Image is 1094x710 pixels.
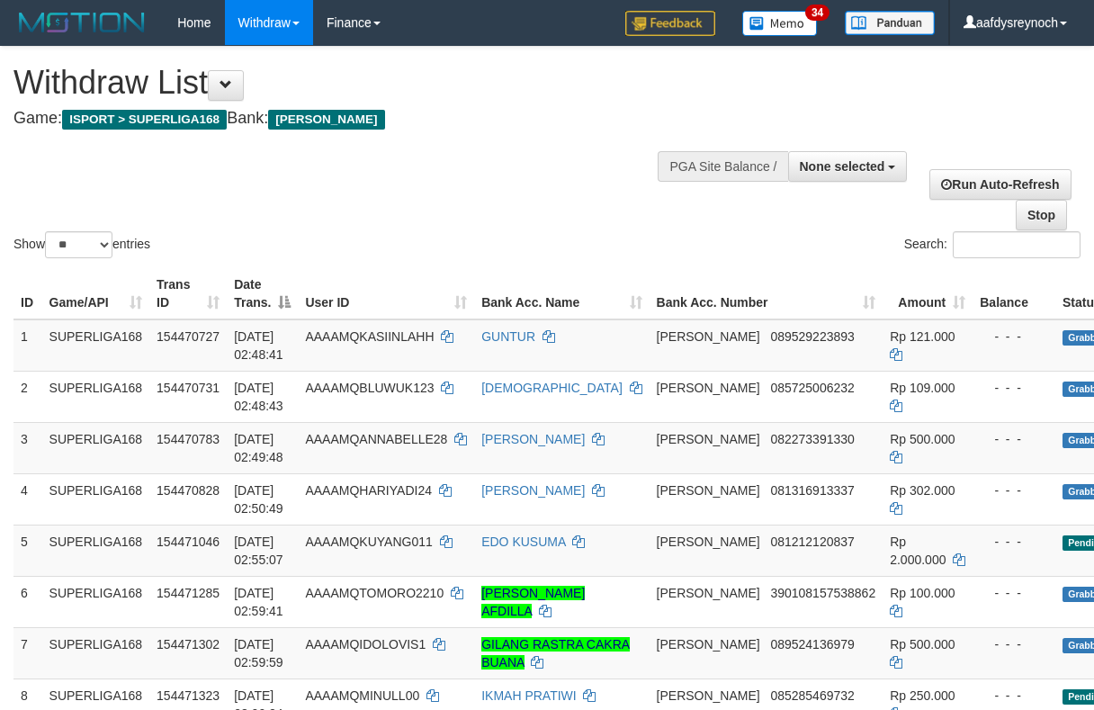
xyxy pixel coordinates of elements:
[481,688,577,703] a: IKMAH PRATIWI
[305,535,432,549] span: AAAAMQKUYANG011
[234,535,283,567] span: [DATE] 02:55:07
[268,110,384,130] span: [PERSON_NAME]
[980,635,1048,653] div: - - -
[13,422,42,473] td: 3
[770,329,854,344] span: Copy 089529223893 to clipboard
[657,535,760,549] span: [PERSON_NAME]
[973,268,1055,319] th: Balance
[305,432,447,446] span: AAAAMQANNABELLE28
[234,586,283,618] span: [DATE] 02:59:41
[13,627,42,679] td: 7
[42,268,150,319] th: Game/API: activate to sort column ascending
[890,381,955,395] span: Rp 109.000
[157,381,220,395] span: 154470731
[883,268,973,319] th: Amount: activate to sort column ascending
[890,535,946,567] span: Rp 2.000.000
[805,4,829,21] span: 34
[980,533,1048,551] div: - - -
[890,688,955,703] span: Rp 250.000
[657,586,760,600] span: [PERSON_NAME]
[227,268,298,319] th: Date Trans.: activate to sort column descending
[149,268,227,319] th: Trans ID: activate to sort column ascending
[481,483,585,498] a: [PERSON_NAME]
[770,432,854,446] span: Copy 082273391330 to clipboard
[157,688,220,703] span: 154471323
[13,268,42,319] th: ID
[980,430,1048,448] div: - - -
[770,688,854,703] span: Copy 085285469732 to clipboard
[13,473,42,525] td: 4
[481,381,623,395] a: [DEMOGRAPHIC_DATA]
[13,231,150,258] label: Show entries
[657,432,760,446] span: [PERSON_NAME]
[157,535,220,549] span: 154471046
[13,525,42,576] td: 5
[742,11,818,36] img: Button%20Memo.svg
[42,627,150,679] td: SUPERLIGA168
[157,637,220,652] span: 154471302
[658,151,787,182] div: PGA Site Balance /
[13,576,42,627] td: 6
[157,483,220,498] span: 154470828
[890,483,955,498] span: Rp 302.000
[13,319,42,372] td: 1
[234,483,283,516] span: [DATE] 02:50:49
[481,586,585,618] a: [PERSON_NAME] AFDILLA
[13,65,712,101] h1: Withdraw List
[13,9,150,36] img: MOTION_logo.png
[62,110,227,130] span: ISPORT > SUPERLIGA168
[770,586,875,600] span: Copy 390108157538862 to clipboard
[298,268,474,319] th: User ID: activate to sort column ascending
[42,422,150,473] td: SUPERLIGA168
[980,584,1048,602] div: - - -
[481,637,630,670] a: GILANG RASTRA CAKRA BUANA
[42,525,150,576] td: SUPERLIGA168
[980,687,1048,705] div: - - -
[42,319,150,372] td: SUPERLIGA168
[770,637,854,652] span: Copy 089524136979 to clipboard
[13,371,42,422] td: 2
[657,329,760,344] span: [PERSON_NAME]
[788,151,908,182] button: None selected
[800,159,885,174] span: None selected
[157,586,220,600] span: 154471285
[657,381,760,395] span: [PERSON_NAME]
[845,11,935,35] img: panduan.png
[42,473,150,525] td: SUPERLIGA168
[305,329,434,344] span: AAAAMQKASIINLAHH
[305,483,432,498] span: AAAAMQHARIYADI24
[953,231,1081,258] input: Search:
[474,268,649,319] th: Bank Acc. Name: activate to sort column ascending
[305,688,419,703] span: AAAAMQMINULL00
[42,371,150,422] td: SUPERLIGA168
[1016,200,1067,230] a: Stop
[481,535,565,549] a: EDO KUSUMA
[481,432,585,446] a: [PERSON_NAME]
[13,110,712,128] h4: Game: Bank:
[980,328,1048,346] div: - - -
[890,637,955,652] span: Rp 500.000
[650,268,883,319] th: Bank Acc. Number: activate to sort column ascending
[980,379,1048,397] div: - - -
[890,329,955,344] span: Rp 121.000
[45,231,112,258] select: Showentries
[980,481,1048,499] div: - - -
[157,432,220,446] span: 154470783
[890,586,955,600] span: Rp 100.000
[625,11,715,36] img: Feedback.jpg
[234,432,283,464] span: [DATE] 02:49:48
[770,381,854,395] span: Copy 085725006232 to clipboard
[234,329,283,362] span: [DATE] 02:48:41
[42,576,150,627] td: SUPERLIGA168
[305,637,426,652] span: AAAAMQIDOLOVIS1
[657,688,760,703] span: [PERSON_NAME]
[157,329,220,344] span: 154470727
[657,637,760,652] span: [PERSON_NAME]
[770,535,854,549] span: Copy 081212120837 to clipboard
[890,432,955,446] span: Rp 500.000
[481,329,535,344] a: GUNTUR
[234,381,283,413] span: [DATE] 02:48:43
[234,637,283,670] span: [DATE] 02:59:59
[904,231,1081,258] label: Search:
[305,381,434,395] span: AAAAMQBLUWUK123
